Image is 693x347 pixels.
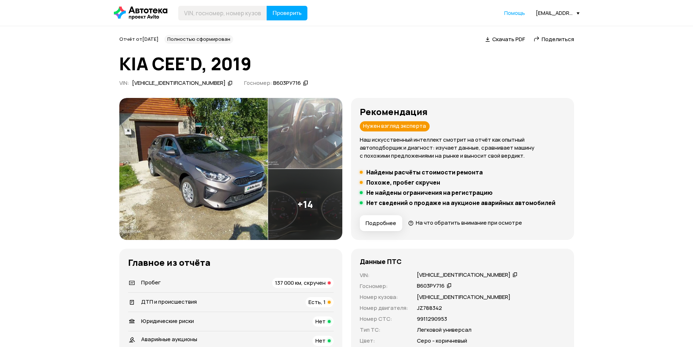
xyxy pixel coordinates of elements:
h5: Найдены расчёты стоимости ремонта [366,169,483,176]
span: 137 000 км, скручен [275,279,326,287]
span: Есть, 1 [308,298,326,306]
p: Наш искусственный интеллект смотрит на отчёт как опытный автоподборщик и диагност: изучает данные... [360,136,565,160]
span: Проверить [272,10,302,16]
span: VIN : [119,79,129,87]
span: Госномер: [244,79,272,87]
p: Тип ТС : [360,326,408,334]
span: Помощь [504,9,525,16]
p: Легковой универсал [417,326,471,334]
h5: Не найдены ограничения на регистрацию [366,189,493,196]
p: 9911290953 [417,315,447,323]
span: Поделиться [542,35,574,43]
span: Подробнее [366,220,396,227]
p: Номер кузова : [360,293,408,301]
p: Цвет : [360,337,408,345]
p: Номер двигателя : [360,304,408,312]
h3: Рекомендация [360,107,565,117]
div: [VEHICLE_IDENTIFICATION_NUMBER] [417,271,510,279]
p: [VEHICLE_IDENTIFICATION_NUMBER] [417,293,510,301]
h5: Нет сведений о продаже на аукционе аварийных автомобилей [366,199,555,206]
span: Скачать PDF [492,35,525,43]
h4: Данные ПТС [360,257,402,265]
span: Нет [315,318,326,325]
h1: KIA CEE'D, 2019 [119,54,574,74]
div: [EMAIL_ADDRESS][DOMAIN_NAME] [536,9,580,16]
span: Пробег [141,279,161,286]
h3: Главное из отчёта [128,257,334,268]
div: Полностью сформирован [164,35,233,44]
p: Госномер : [360,282,408,290]
span: Юридические риски [141,317,194,325]
div: В603РУ716 [273,79,301,87]
p: Серо - коричневый [417,337,467,345]
a: Помощь [504,9,525,17]
a: На что обратить внимание при осмотре [408,219,522,226]
div: [VEHICLE_IDENTIFICATION_NUMBER] [132,79,226,87]
input: VIN, госномер, номер кузова [178,6,267,20]
button: Подробнее [360,215,402,231]
div: Нужен взгляд эксперта [360,121,430,131]
p: VIN : [360,271,408,279]
p: Номер СТС : [360,315,408,323]
span: Нет [315,337,326,344]
span: ДТП и происшествия [141,298,197,305]
a: Скачать PDF [485,35,525,43]
h5: Похоже, пробег скручен [366,179,440,186]
a: Поделиться [534,35,574,43]
div: В603РУ716 [417,282,445,290]
span: На что обратить внимание при осмотре [416,219,522,226]
span: Отчёт от [DATE] [119,36,159,42]
p: JZ788342 [417,304,442,312]
button: Проверить [267,6,307,20]
span: Аварийные аукционы [141,335,197,343]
